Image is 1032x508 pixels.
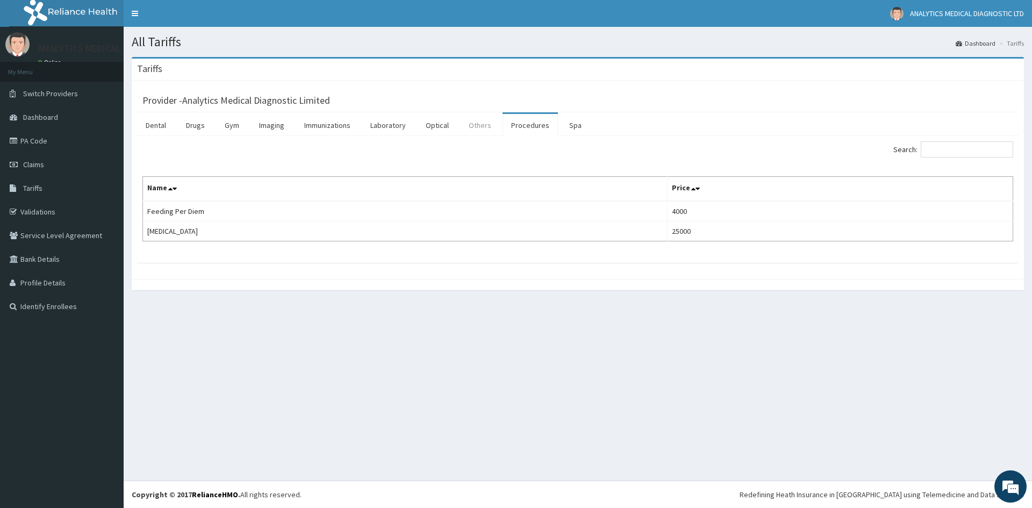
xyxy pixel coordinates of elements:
a: RelianceHMO [192,490,238,499]
a: Procedures [503,114,558,137]
td: Feeding Per Diem [143,201,668,221]
th: Name [143,177,668,202]
a: Others [460,114,500,137]
a: Optical [417,114,457,137]
td: 25000 [668,221,1013,241]
p: ANALYTICS MEDICAL DIAGNOSTIC LTD [38,44,193,53]
img: d_794563401_company_1708531726252_794563401 [20,54,44,81]
div: Chat with us now [56,60,181,74]
a: Immunizations [296,114,359,137]
textarea: Type your message and hit 'Enter' [5,294,205,331]
span: Tariffs [23,183,42,193]
a: Dashboard [956,39,995,48]
div: Redefining Heath Insurance in [GEOGRAPHIC_DATA] using Telemedicine and Data Science! [740,489,1024,500]
h3: Provider - Analytics Medical Diagnostic Limited [142,96,330,105]
img: User Image [890,7,904,20]
a: Laboratory [362,114,414,137]
a: Gym [216,114,248,137]
input: Search: [921,141,1013,158]
th: Price [668,177,1013,202]
td: [MEDICAL_DATA] [143,221,668,241]
span: Dashboard [23,112,58,122]
span: ANALYTICS MEDICAL DIAGNOSTIC LTD [910,9,1024,18]
span: Switch Providers [23,89,78,98]
a: Drugs [177,114,213,137]
h1: All Tariffs [132,35,1024,49]
a: Dental [137,114,175,137]
div: Minimize live chat window [176,5,202,31]
h3: Tariffs [137,64,162,74]
td: 4000 [668,201,1013,221]
strong: Copyright © 2017 . [132,490,240,499]
footer: All rights reserved. [124,481,1032,508]
span: Claims [23,160,44,169]
li: Tariffs [997,39,1024,48]
label: Search: [893,141,1013,158]
a: Imaging [250,114,293,137]
a: Online [38,59,63,66]
a: Spa [561,114,590,137]
span: We're online! [62,135,148,244]
img: User Image [5,32,30,56]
